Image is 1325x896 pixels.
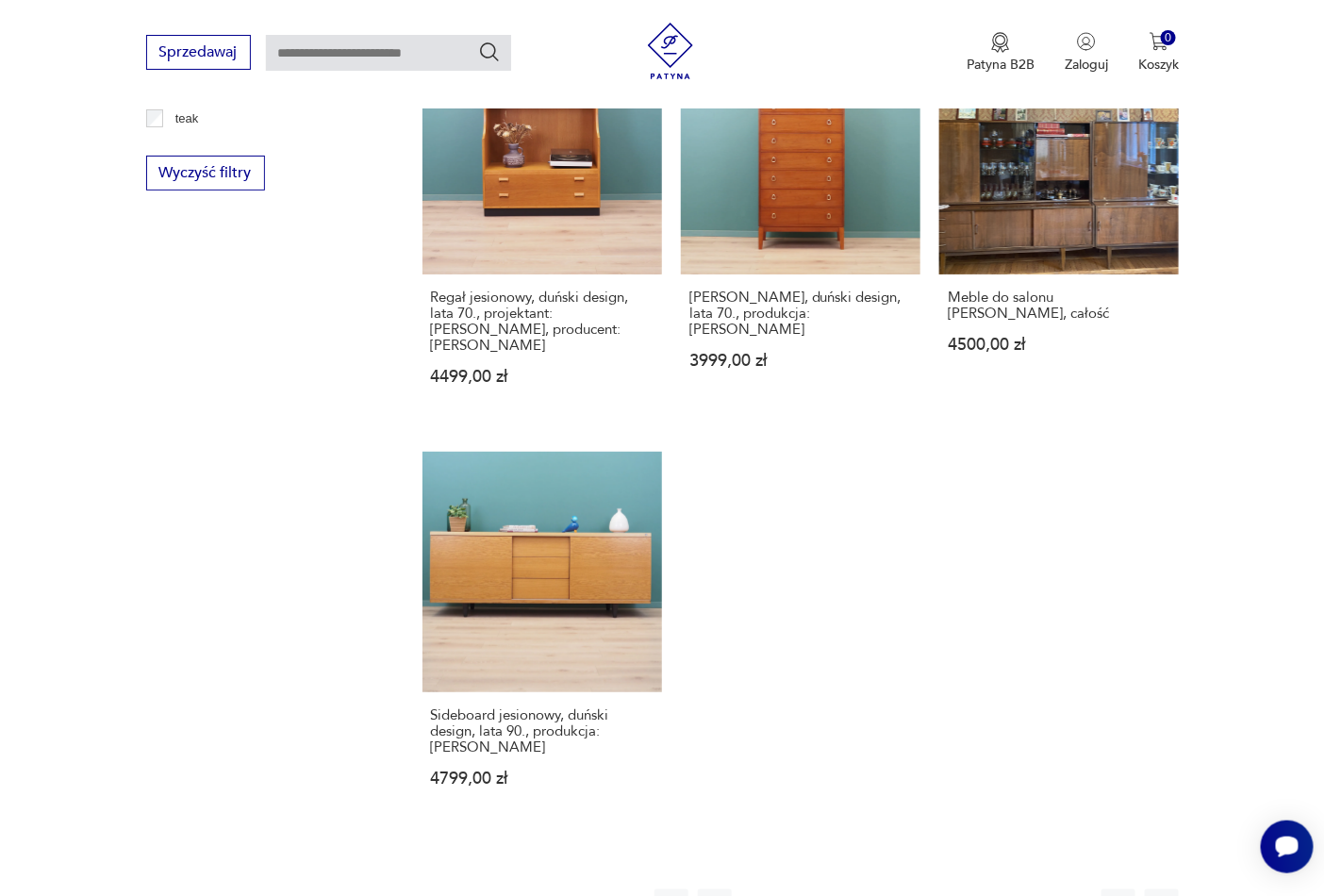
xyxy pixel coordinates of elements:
[146,47,251,60] a: Sprzedawaj
[422,35,662,422] a: Regał jesionowy, duński design, lata 70., projektant: Børge Mogensen, producent: Søborg MøblerReg...
[175,135,278,156] p: tworzywo sztuczne
[422,452,662,822] a: Sideboard jesionowy, duński design, lata 90., produkcja: SkovbySideboard jesionowy, duński design...
[939,35,1179,422] a: Meble do salonu Violetta, całośćMeble do salonu [PERSON_NAME], całość4500,00 zł
[146,35,251,70] button: Sprzedawaj
[681,35,920,422] a: Komoda mahoniowa, duński design, lata 70., produkcja: Dania[PERSON_NAME], duński design, lata 70....
[431,369,654,385] p: 4499,00 zł
[1077,32,1096,51] img: Ikonka użytkownika
[146,156,265,191] button: Wyczyść filtry
[1065,56,1108,74] p: Zaloguj
[967,32,1035,74] a: Ikona medaluPatyna B2B
[948,337,1170,353] p: 4500,00 zł
[431,771,654,787] p: 4799,00 zł
[431,707,654,755] h3: Sideboard jesionowy, duński design, lata 90., produkcja: [PERSON_NAME]
[967,56,1035,74] p: Patyna B2B
[642,23,699,79] img: Patyna - sklep z meblami i dekoracjami vintage
[478,41,501,63] button: Szukaj
[991,32,1010,53] img: Ikona medalu
[948,290,1170,322] h3: Meble do salonu [PERSON_NAME], całość
[689,353,912,369] p: 3999,00 zł
[1065,32,1108,74] button: Zaloguj
[689,290,912,338] h3: [PERSON_NAME], duński design, lata 70., produkcja: [PERSON_NAME]
[1138,32,1179,74] button: 0Koszyk
[175,108,199,129] p: teak
[1150,32,1168,51] img: Ikona koszyka
[431,290,654,354] h3: Regał jesionowy, duński design, lata 70., projektant: [PERSON_NAME], producent: [PERSON_NAME]
[967,32,1035,74] button: Patyna B2B
[1138,56,1179,74] p: Koszyk
[1261,821,1314,873] iframe: Smartsupp widget button
[1161,30,1177,46] div: 0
